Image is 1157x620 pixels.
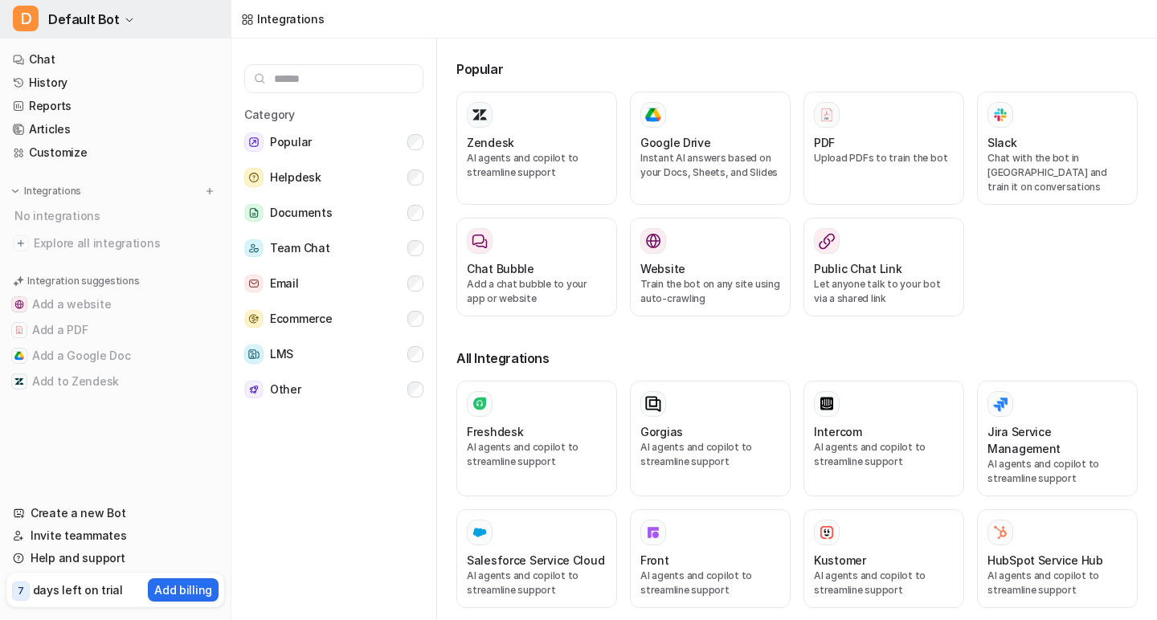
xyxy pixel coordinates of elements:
img: Add to Zendesk [14,377,24,386]
img: Add a Google Doc [14,351,24,361]
button: Salesforce Service Cloud Salesforce Service CloudAI agents and copilot to streamline support [456,509,617,608]
span: LMS [270,345,293,364]
span: Ecommerce [270,309,332,328]
button: LMSLMS [244,338,423,370]
span: Team Chat [270,239,329,258]
img: Popular [244,133,264,152]
span: Documents [270,203,332,222]
p: AI agents and copilot to streamline support [814,569,954,598]
button: Add a PDFAdd a PDF [6,317,224,343]
span: Email [270,274,299,293]
p: days left on trial [33,581,123,598]
span: Popular [270,133,312,152]
button: Jira Service ManagementAI agents and copilot to streamline support [977,381,1138,496]
img: Google Drive [645,108,661,122]
button: Public Chat LinkLet anyone talk to your bot via a shared link [803,218,964,316]
span: Helpdesk [270,168,321,187]
p: AI agents and copilot to streamline support [640,569,780,598]
span: Explore all integrations [34,230,218,256]
h3: All Integrations [456,349,1138,368]
button: WebsiteWebsiteTrain the bot on any site using auto-crawling [630,218,791,316]
button: Add a websiteAdd a website [6,292,224,317]
button: Add to ZendeskAdd to Zendesk [6,369,224,394]
button: FrontFrontAI agents and copilot to streamline support [630,509,791,608]
a: Help and support [6,547,224,569]
a: Customize [6,141,224,164]
img: Helpdesk [244,168,264,187]
h3: Jira Service Management [987,423,1127,457]
a: Create a new Bot [6,502,224,524]
button: ZendeskAI agents and copilot to streamline support [456,92,617,205]
a: Chat [6,48,224,71]
h3: Front [640,552,669,569]
button: IntercomAI agents and copilot to streamline support [803,381,964,496]
a: Integrations [241,10,325,27]
p: Add billing [154,581,212,598]
img: Documents [244,204,264,222]
h5: Category [244,106,423,123]
button: Google DriveGoogle DriveInstant AI answers based on your Docs, Sheets, and Slides [630,92,791,205]
h3: Freshdesk [467,423,523,440]
h3: Gorgias [640,423,683,440]
button: DocumentsDocuments [244,197,423,229]
button: HelpdeskHelpdesk [244,161,423,194]
button: KustomerKustomerAI agents and copilot to streamline support [803,509,964,608]
button: Add billing [148,578,219,602]
p: Chat with the bot in [GEOGRAPHIC_DATA] and train it on conversations [987,151,1127,194]
img: Email [244,275,264,293]
button: Chat BubbleAdd a chat bubble to your app or website [456,218,617,316]
p: Add a chat bubble to your app or website [467,277,607,306]
img: menu_add.svg [204,186,215,197]
button: Integrations [6,183,86,199]
h3: HubSpot Service Hub [987,552,1103,569]
img: HubSpot Service Hub [992,524,1008,540]
a: Articles [6,118,224,141]
a: Reports [6,95,224,117]
h3: PDF [814,134,835,151]
h3: Popular [456,59,1138,79]
img: Ecommerce [244,310,264,328]
button: PDFPDFUpload PDFs to train the bot [803,92,964,205]
p: AI agents and copilot to streamline support [987,457,1127,486]
button: OtherOther [244,373,423,406]
h3: Slack [987,134,1017,151]
img: PDF [819,107,835,122]
p: AI agents and copilot to streamline support [814,440,954,469]
button: SlackSlackChat with the bot in [GEOGRAPHIC_DATA] and train it on conversations [977,92,1138,205]
button: EcommerceEcommerce [244,303,423,335]
img: Slack [992,105,1008,124]
h3: Website [640,260,685,277]
p: 7 [18,584,24,598]
button: GorgiasAI agents and copilot to streamline support [630,381,791,496]
a: Explore all integrations [6,232,224,255]
div: No integrations [10,202,224,229]
span: Default Bot [48,8,120,31]
button: Team ChatTeam Chat [244,232,423,264]
button: PopularPopular [244,126,423,158]
p: Train the bot on any site using auto-crawling [640,277,780,306]
p: Integration suggestions [27,274,139,288]
h3: Google Drive [640,134,711,151]
img: Front [645,524,661,540]
p: Let anyone talk to your bot via a shared link [814,277,954,306]
img: LMS [244,345,264,364]
a: Invite teammates [6,524,224,547]
h3: Zendesk [467,134,514,151]
p: AI agents and copilot to streamline support [467,440,607,469]
p: Upload PDFs to train the bot [814,151,954,165]
h3: Salesforce Service Cloud [467,552,604,569]
button: Add a Google DocAdd a Google Doc [6,343,224,369]
img: Team Chat [244,239,264,258]
img: Website [645,233,661,249]
p: AI agents and copilot to streamline support [467,151,607,180]
img: Salesforce Service Cloud [472,524,488,540]
span: Other [270,380,301,399]
span: D [13,6,39,31]
button: HubSpot Service HubHubSpot Service HubAI agents and copilot to streamline support [977,509,1138,608]
img: Kustomer [819,524,835,540]
h3: Chat Bubble [467,260,534,277]
p: AI agents and copilot to streamline support [987,569,1127,598]
h3: Kustomer [814,552,866,569]
img: explore all integrations [13,235,29,251]
p: AI agents and copilot to streamline support [467,569,607,598]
